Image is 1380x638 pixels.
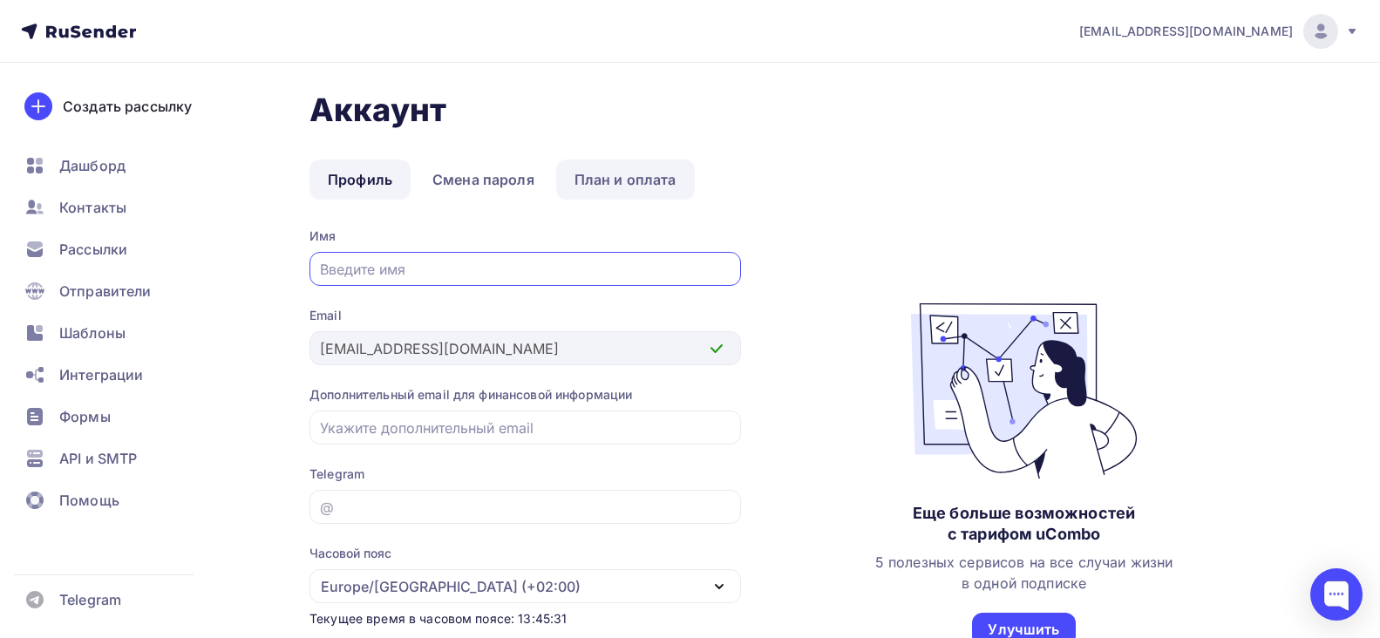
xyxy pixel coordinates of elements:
[309,307,741,324] div: Email
[59,406,111,427] span: Формы
[14,148,221,183] a: Дашборд
[309,227,741,245] div: Имя
[14,274,221,309] a: Отправители
[321,576,581,597] div: Europe/[GEOGRAPHIC_DATA] (+02:00)
[309,545,741,603] button: Часовой пояс Europe/[GEOGRAPHIC_DATA] (+02:00)
[320,417,731,438] input: Укажите дополнительный email
[14,190,221,225] a: Контакты
[63,96,192,117] div: Создать рассылку
[59,448,137,469] span: API и SMTP
[59,322,126,343] span: Шаблоны
[320,259,731,280] input: Введите имя
[59,155,126,176] span: Дашборд
[309,386,741,404] div: Дополнительный email для финансовой информации
[1079,23,1293,40] span: [EMAIL_ADDRESS][DOMAIN_NAME]
[309,545,391,562] div: Часовой пояс
[14,399,221,434] a: Формы
[309,159,411,200] a: Профиль
[14,316,221,350] a: Шаблоны
[309,465,741,483] div: Telegram
[1079,14,1359,49] a: [EMAIL_ADDRESS][DOMAIN_NAME]
[59,490,119,511] span: Помощь
[309,91,1307,129] h1: Аккаунт
[59,364,143,385] span: Интеграции
[59,197,126,218] span: Контакты
[414,159,553,200] a: Смена пароля
[913,503,1135,545] div: Еще больше возможностей с тарифом uCombo
[320,497,334,518] div: @
[14,232,221,267] a: Рассылки
[59,589,121,610] span: Telegram
[59,281,152,302] span: Отправители
[875,552,1173,594] div: 5 полезных сервисов на все случаи жизни в одной подписке
[59,239,127,260] span: Рассылки
[556,159,695,200] a: План и оплата
[309,610,741,628] div: Текущее время в часовом поясе: 13:45:31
